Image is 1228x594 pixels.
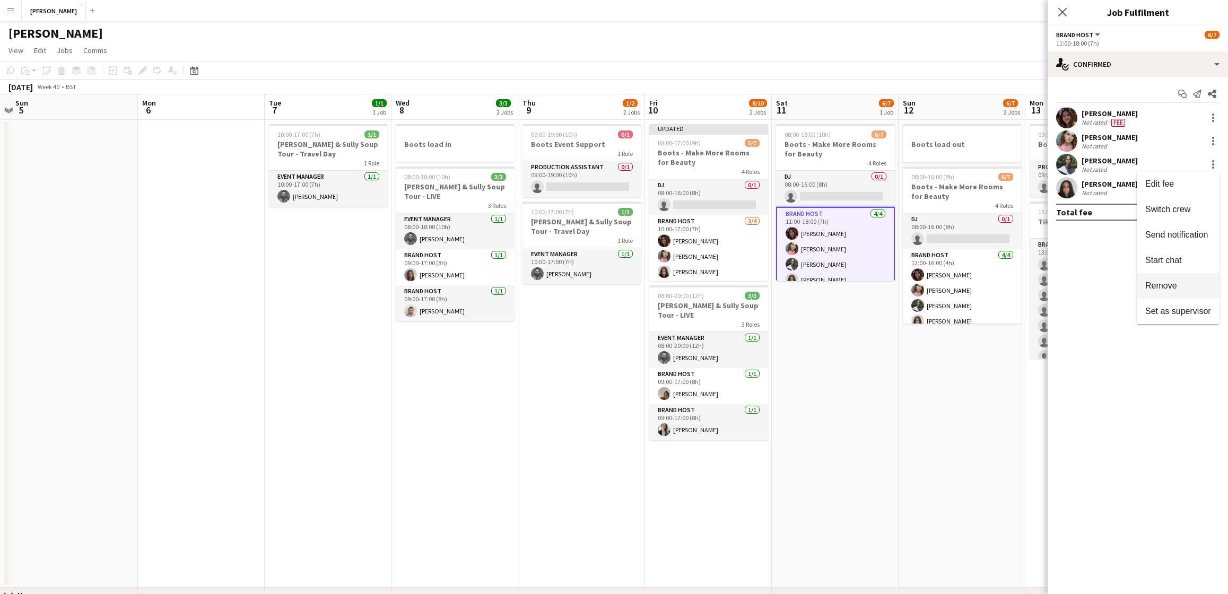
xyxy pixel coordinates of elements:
[1137,273,1220,299] button: Remove
[1145,307,1211,316] span: Set as supervisor
[1137,248,1220,273] button: Start chat
[1145,205,1190,214] span: Switch crew
[1137,197,1220,222] button: Switch crew
[1145,256,1181,265] span: Start chat
[1145,281,1177,290] span: Remove
[1145,230,1208,239] span: Send notification
[1145,179,1174,188] span: Edit fee
[1137,222,1220,248] button: Send notification
[1137,299,1220,324] button: Set as supervisor
[1137,171,1220,197] button: Edit fee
